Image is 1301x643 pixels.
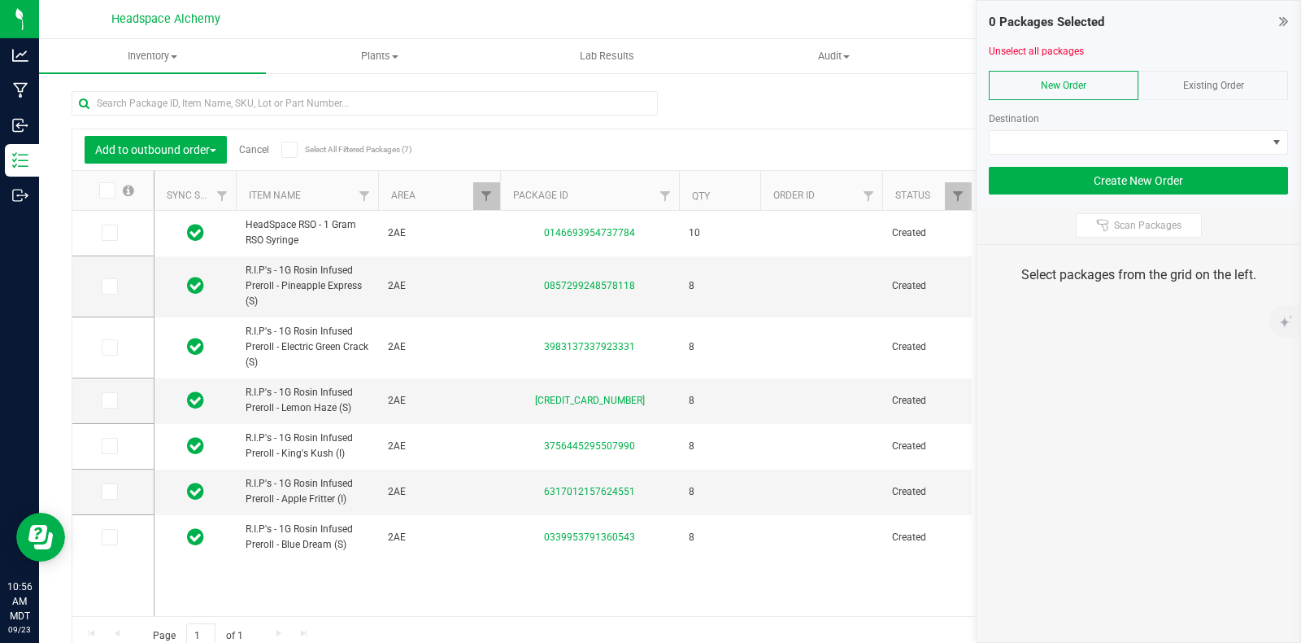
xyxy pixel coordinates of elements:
a: Audit [720,39,947,73]
span: R.I.P's - 1G Rosin Infused Preroll - Blue Dream (S) [246,522,368,553]
span: R.I.P's - 1G Rosin Infused Preroll - King's Kush (I) [246,431,368,461]
a: Lab Results [494,39,720,73]
span: 8 [689,439,751,454]
a: Cancel [239,144,269,155]
a: 0857299248578118 [544,280,635,291]
span: R.I.P's - 1G Rosin Infused Preroll - Apple Fritter (I) [246,476,368,507]
span: Created [892,393,962,409]
span: Created [892,339,962,355]
span: 2AE [388,530,490,545]
span: R.I.P's - 1G Rosin Infused Preroll - Pineapple Express (S) [246,263,368,310]
span: 10 [689,225,751,241]
a: Unselect all packages [989,46,1084,57]
span: Created [892,278,962,294]
span: Select all records on this page [123,185,134,196]
p: 09/23 [7,623,32,636]
span: In Sync [187,335,204,358]
a: 3756445295507990 [544,440,635,452]
span: Audit [721,49,946,63]
span: Inventory [39,49,266,63]
span: 2AE [388,439,490,454]
button: Scan Packages [1076,213,1202,238]
a: Inventory Counts [947,39,1174,73]
span: In Sync [187,274,204,297]
span: Headspace Alchemy [111,12,220,26]
span: 2AE [388,278,490,294]
span: In Sync [187,526,204,549]
p: 10:56 AM MDT [7,580,32,623]
span: 8 [689,530,751,545]
a: Area [391,190,416,201]
span: In Sync [187,221,204,244]
a: Filter [209,182,236,210]
span: 2AE [388,484,490,500]
span: Lab Results [558,49,656,63]
iframe: Resource center [16,513,65,562]
span: Created [892,439,962,454]
a: 0146693954737784 [544,227,635,238]
inline-svg: Outbound [12,187,28,203]
a: Qty [692,190,710,202]
button: Add to outbound order [85,136,227,164]
a: Filter [473,182,500,210]
a: Filter [945,182,972,210]
span: In Sync [187,389,204,412]
span: 8 [689,484,751,500]
a: Status [895,190,930,201]
inline-svg: Analytics [12,47,28,63]
span: Created [892,530,962,545]
inline-svg: Manufacturing [12,82,28,98]
a: Order Id [773,190,815,201]
a: [CREDIT_CARD_NUMBER] [535,395,645,406]
span: New Order [1041,80,1086,91]
span: Add to outbound order [95,143,216,156]
a: Plants [266,39,493,73]
inline-svg: Inbound [12,117,28,133]
a: Sync Status [167,190,229,201]
div: Select packages from the grid on the left. [997,265,1280,285]
a: Inventory [39,39,266,73]
a: Package ID [513,190,568,201]
span: Select All Filtered Packages (7) [305,145,386,154]
a: Filter [351,182,378,210]
span: 8 [689,339,751,355]
span: Created [892,484,962,500]
span: Plants [267,49,492,63]
span: In Sync [187,435,204,457]
span: Existing Order [1183,80,1244,91]
a: Filter [855,182,882,210]
inline-svg: Inventory [12,152,28,168]
span: 2AE [388,339,490,355]
span: 8 [689,393,751,409]
button: Create New Order [989,167,1288,195]
a: Item Name [249,190,301,201]
span: 8 [689,278,751,294]
span: Created [892,225,962,241]
span: R.I.P's - 1G Rosin Infused Preroll - Lemon Haze (S) [246,385,368,416]
span: Destination [989,113,1039,125]
span: 2AE [388,225,490,241]
a: 0339953791360543 [544,531,635,543]
a: 6317012157624551 [544,486,635,497]
span: Scan Packages [1114,219,1181,232]
span: 2AE [388,393,490,409]
a: 3983137337923331 [544,341,635,352]
input: Search Package ID, Item Name, SKU, Lot or Part Number... [72,91,658,116]
span: In Sync [187,480,204,503]
span: R.I.P's - 1G Rosin Infused Preroll - Electric Green Crack (S) [246,324,368,371]
a: Filter [652,182,679,210]
span: HeadSpace RSO - 1 Gram RSO Syringe [246,217,368,248]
